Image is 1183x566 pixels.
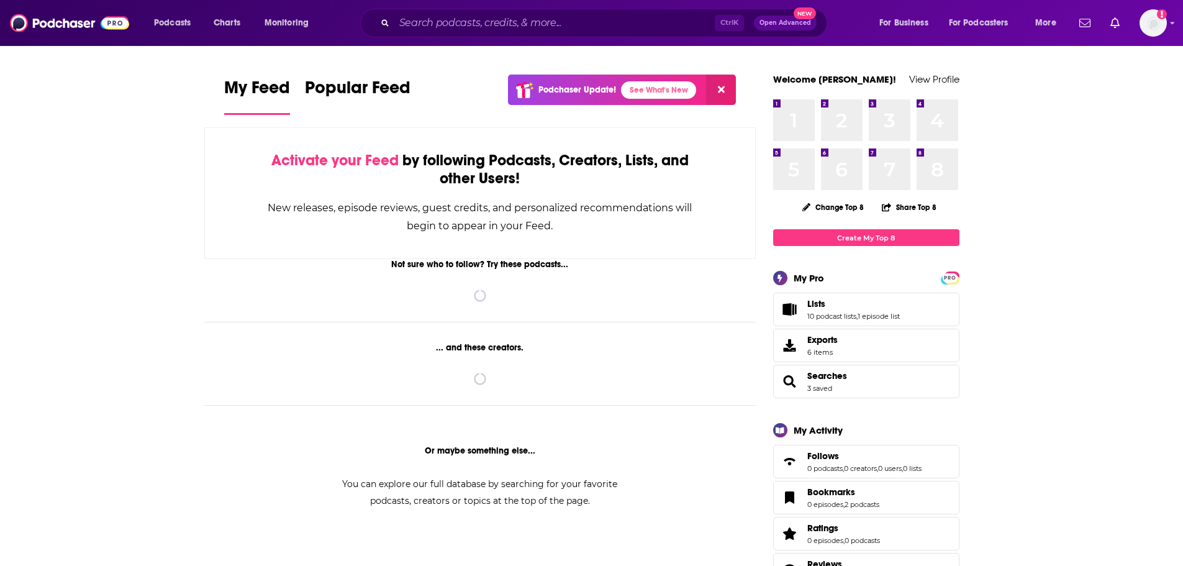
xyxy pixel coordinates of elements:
p: Podchaser Update! [538,84,616,95]
a: 2 podcasts [845,500,879,509]
span: 6 items [807,348,838,357]
div: New releases, episode reviews, guest credits, and personalized recommendations will begin to appe... [267,199,694,235]
a: Searches [777,373,802,390]
span: For Podcasters [949,14,1008,32]
span: Follows [773,445,959,478]
span: Exports [807,334,838,345]
a: 0 podcasts [807,464,843,473]
a: PRO [943,273,958,282]
span: Monitoring [265,14,309,32]
a: 0 creators [844,464,877,473]
a: Create My Top 8 [773,229,959,246]
img: Podchaser - Follow, Share and Rate Podcasts [10,11,129,35]
a: Follows [777,453,802,470]
div: My Pro [794,272,824,284]
a: Searches [807,370,847,381]
div: Not sure who to follow? Try these podcasts... [204,259,756,270]
span: Follows [807,450,839,462]
a: Lists [777,301,802,318]
a: Bookmarks [777,489,802,506]
div: Search podcasts, credits, & more... [372,9,839,37]
div: by following Podcasts, Creators, Lists, and other Users! [267,152,694,188]
span: , [902,464,903,473]
a: Exports [773,329,959,362]
a: My Feed [224,77,290,115]
span: , [856,312,858,321]
span: Bookmarks [773,481,959,514]
a: See What's New [621,81,696,99]
span: For Business [879,14,928,32]
span: Exports [777,337,802,354]
button: Open AdvancedNew [754,16,817,30]
a: 0 podcasts [845,536,880,545]
img: User Profile [1140,9,1167,37]
span: Logged in as gabrielle.gantz [1140,9,1167,37]
a: Popular Feed [305,77,410,115]
a: 0 episodes [807,536,843,545]
span: My Feed [224,77,290,106]
button: Change Top 8 [795,199,872,215]
span: New [794,7,816,19]
a: Show notifications dropdown [1074,12,1095,34]
div: ... and these creators. [204,342,756,353]
a: 0 users [878,464,902,473]
div: You can explore our full database by searching for your favorite podcasts, creators or topics at ... [327,476,633,509]
svg: Add a profile image [1157,9,1167,19]
a: 1 episode list [858,312,900,321]
a: Charts [206,13,248,33]
a: Welcome [PERSON_NAME]! [773,73,896,85]
button: open menu [1027,13,1072,33]
span: Activate your Feed [271,151,399,170]
span: Lists [773,293,959,326]
span: Lists [807,298,825,309]
span: Bookmarks [807,486,855,498]
a: Ratings [807,523,880,534]
button: Show profile menu [1140,9,1167,37]
span: More [1035,14,1056,32]
span: Popular Feed [305,77,410,106]
input: Search podcasts, credits, & more... [394,13,715,33]
span: Podcasts [154,14,191,32]
a: 0 episodes [807,500,843,509]
a: Show notifications dropdown [1105,12,1125,34]
div: My Activity [794,424,843,436]
a: Ratings [777,525,802,542]
a: 10 podcast lists [807,312,856,321]
a: Follows [807,450,922,462]
span: Charts [214,14,240,32]
span: PRO [943,273,958,283]
span: Open Advanced [759,20,811,26]
div: Or maybe something else... [204,445,756,456]
button: open menu [145,13,207,33]
button: open menu [941,13,1027,33]
button: open menu [871,13,944,33]
span: Ratings [807,523,838,534]
span: Ratings [773,517,959,550]
span: , [843,536,845,545]
span: Ctrl K [715,15,744,31]
a: Lists [807,298,900,309]
button: Share Top 8 [881,195,937,219]
span: , [843,464,844,473]
span: , [877,464,878,473]
a: 0 lists [903,464,922,473]
a: View Profile [909,73,959,85]
a: Bookmarks [807,486,879,498]
a: 3 saved [807,384,832,393]
span: , [843,500,845,509]
span: Searches [773,365,959,398]
button: open menu [256,13,325,33]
